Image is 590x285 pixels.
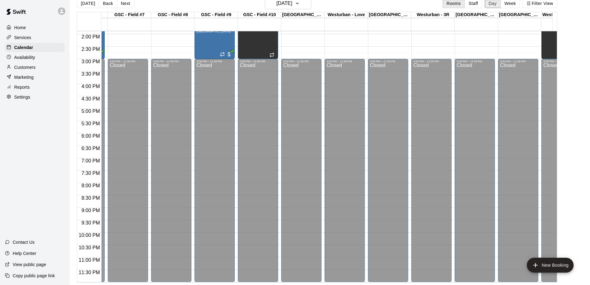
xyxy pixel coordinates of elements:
[80,84,102,89] span: 4:00 PM
[283,63,320,284] div: Closed
[368,12,411,18] div: [GEOGRAPHIC_DATA] - [PERSON_NAME]
[326,60,363,63] div: 3:00 PM – 11:59 PM
[238,12,281,18] div: GSC - Field #10
[13,250,36,256] p: Help Center
[413,63,450,284] div: Closed
[194,12,238,18] div: GSC - Field #9
[80,133,102,139] span: 6:00 PM
[14,24,26,31] p: Home
[194,22,235,59] div: 1:30 PM – 3:00 PM: Ryan Burke
[325,12,368,18] div: Westurban - Love
[457,63,493,284] div: Closed
[541,12,585,18] div: Westurban - [PERSON_NAME]
[5,73,65,82] a: Marketing
[269,52,274,57] span: Recurring event
[14,64,36,70] p: Customers
[500,63,536,284] div: Closed
[196,60,233,63] div: 3:00 PM – 11:59 PM
[5,43,65,52] a: Calendar
[543,63,580,284] div: Closed
[77,233,101,238] span: 10:00 PM
[527,258,574,273] button: add
[283,60,320,63] div: 3:00 PM – 11:59 PM
[108,12,151,18] div: GSC - Field #7
[5,33,65,42] a: Services
[151,59,191,282] div: 3:00 PM – 11:59 PM: Closed
[413,60,450,63] div: 3:00 PM – 11:59 PM
[240,60,276,63] div: 3:00 PM – 11:59 PM
[80,121,102,126] span: 5:30 PM
[370,63,406,284] div: Closed
[14,34,31,41] p: Services
[80,146,102,151] span: 6:30 PM
[80,195,102,201] span: 8:30 PM
[80,158,102,163] span: 7:00 PM
[110,63,146,284] div: Closed
[77,270,101,275] span: 11:30 PM
[80,34,102,39] span: 2:00 PM
[281,59,321,282] div: 3:00 PM – 11:59 PM: Closed
[13,261,46,268] p: View public page
[325,59,365,282] div: 3:00 PM – 11:59 PM: Closed
[194,59,235,282] div: 3:00 PM – 11:59 PM: Closed
[455,12,498,18] div: [GEOGRAPHIC_DATA] - [PERSON_NAME]
[457,60,493,63] div: 3:00 PM – 11:59 PM
[80,96,102,101] span: 4:30 PM
[498,59,538,282] div: 3:00 PM – 11:59 PM: Closed
[77,257,101,263] span: 11:00 PM
[196,63,233,284] div: Closed
[226,51,232,57] span: All customers have paid
[108,59,148,282] div: 3:00 PM – 11:59 PM: Closed
[80,208,102,213] span: 9:00 PM
[110,60,146,63] div: 3:00 PM – 11:59 PM
[151,12,194,18] div: GSC - Field #8
[80,47,102,52] span: 2:30 PM
[80,220,102,225] span: 9:30 PM
[14,54,35,60] p: Availability
[77,245,101,250] span: 10:30 PM
[238,59,278,282] div: 3:00 PM – 11:59 PM: Closed
[498,12,541,18] div: [GEOGRAPHIC_DATA] - [PERSON_NAME]
[411,59,452,282] div: 3:00 PM – 11:59 PM: Closed
[5,92,65,102] a: Settings
[5,23,65,32] a: Home
[14,94,30,100] p: Settings
[153,63,190,284] div: Closed
[281,12,325,18] div: [GEOGRAPHIC_DATA] - Tball field
[5,53,65,62] a: Availability
[370,60,406,63] div: 3:00 PM – 11:59 PM
[80,183,102,188] span: 8:00 PM
[153,60,190,63] div: 3:00 PM – 11:59 PM
[96,51,102,57] span: All customers have paid
[455,59,495,282] div: 3:00 PM – 11:59 PM: Closed
[80,71,102,77] span: 3:30 PM
[541,59,582,282] div: 3:00 PM – 11:59 PM: Closed
[80,171,102,176] span: 7:30 PM
[220,52,225,57] span: Recurring event
[5,82,65,92] a: Reports
[14,84,30,90] p: Reports
[240,63,276,284] div: Closed
[368,59,408,282] div: 3:00 PM – 11:59 PM: Closed
[80,59,102,64] span: 3:00 PM
[13,239,35,245] p: Contact Us
[5,63,65,72] a: Customers
[326,63,363,284] div: Closed
[80,109,102,114] span: 5:00 PM
[14,44,33,51] p: Calendar
[14,74,34,80] p: Marketing
[500,60,536,63] div: 3:00 PM – 11:59 PM
[411,12,455,18] div: Westurban - 3R
[13,273,55,279] p: Copy public page link
[543,60,580,63] div: 3:00 PM – 11:59 PM
[196,30,256,33] span: [GEOGRAPHIC_DATA] - Field #9 Rental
